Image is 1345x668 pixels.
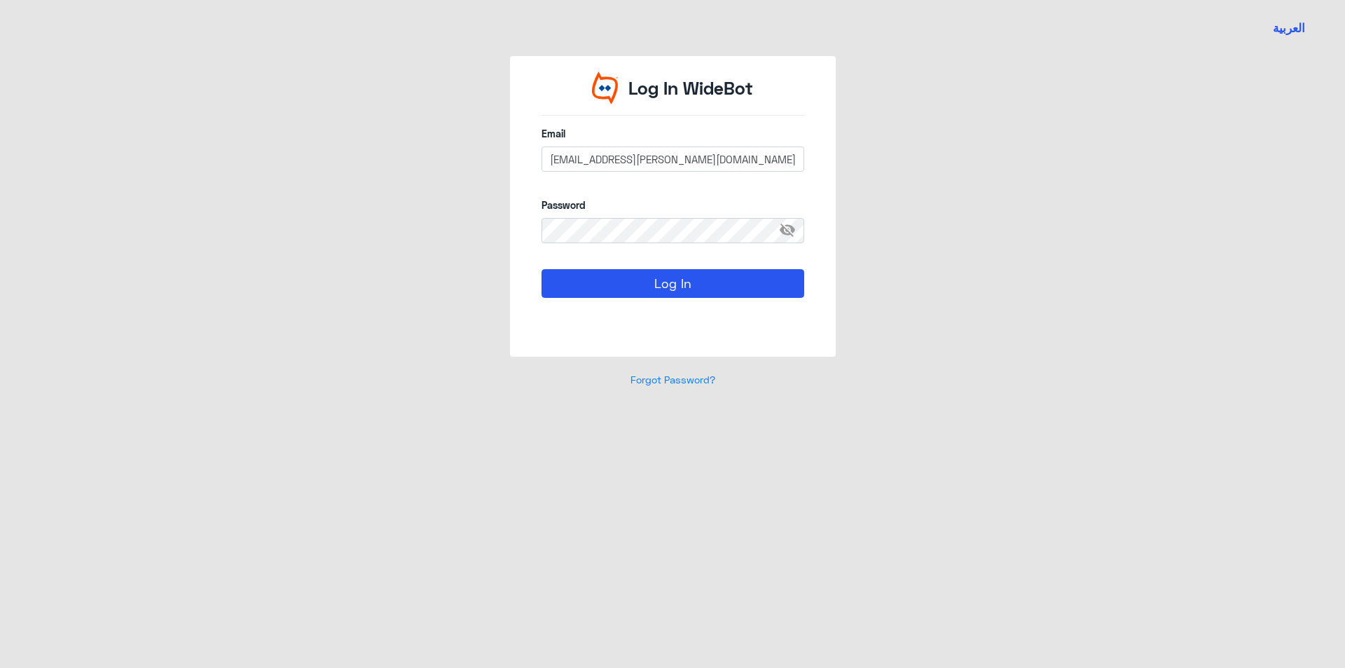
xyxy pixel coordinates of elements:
[542,146,804,172] input: Enter your email here...
[542,126,804,141] label: Email
[592,71,619,104] img: Widebot Logo
[542,269,804,297] button: Log In
[542,198,804,212] label: Password
[1273,20,1305,37] button: العربية
[779,218,804,243] span: visibility_off
[628,75,753,102] p: Log In WideBot
[630,374,715,386] a: Forgot Password?
[1264,11,1313,46] a: Switch language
